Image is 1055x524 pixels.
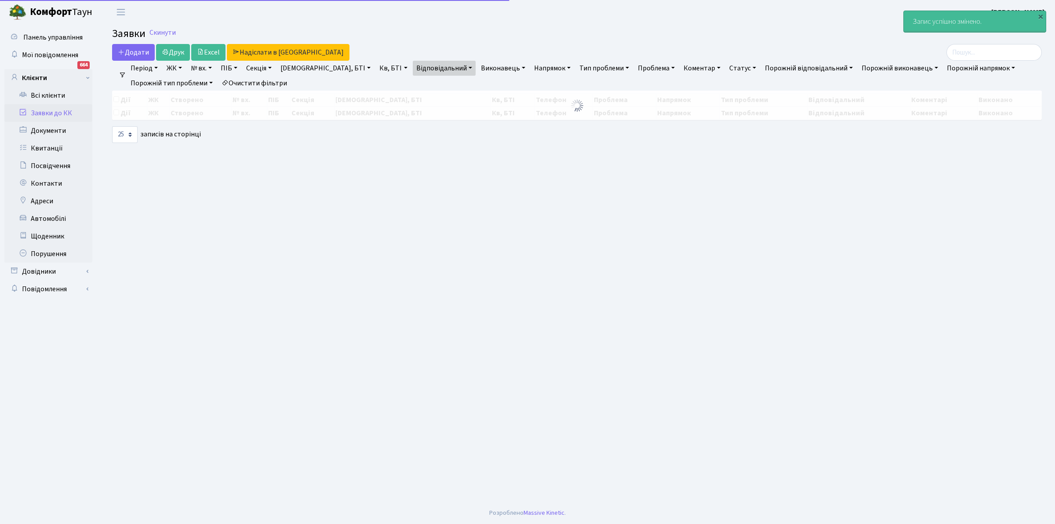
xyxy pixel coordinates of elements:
[4,227,92,245] a: Щоденник
[4,29,92,46] a: Панель управління
[726,61,760,76] a: Статус
[112,44,155,61] a: Додати
[112,126,201,143] label: записів на сторінці
[4,46,92,64] a: Мої повідомлення664
[4,157,92,175] a: Посвідчення
[634,61,678,76] a: Проблема
[191,44,226,61] a: Excel
[127,76,216,91] a: Порожній тип проблеми
[4,192,92,210] a: Адреси
[761,61,856,76] a: Порожній відповідальний
[227,44,349,61] a: Надіслати в [GEOGRAPHIC_DATA]
[413,61,476,76] a: Відповідальний
[22,50,78,60] span: Мої повідомлення
[243,61,275,76] a: Секція
[30,5,92,20] span: Таун
[218,76,291,91] a: Очистити фільтри
[576,61,633,76] a: Тип проблеми
[858,61,942,76] a: Порожній виконавець
[4,104,92,122] a: Заявки до КК
[4,263,92,280] a: Довідники
[4,122,92,139] a: Документи
[163,61,186,76] a: ЖК
[187,61,215,76] a: № вх.
[110,5,132,19] button: Переключити навігацію
[4,245,92,263] a: Порушення
[4,139,92,157] a: Квитанції
[4,87,92,104] a: Всі клієнти
[4,175,92,192] a: Контакти
[943,61,1019,76] a: Порожній напрямок
[4,210,92,227] a: Автомобілі
[127,61,161,76] a: Період
[23,33,83,42] span: Панель управління
[112,126,138,143] select: записів на сторінці
[112,26,146,41] span: Заявки
[991,7,1044,17] b: [PERSON_NAME]
[118,48,149,57] span: Додати
[991,7,1044,18] a: [PERSON_NAME]
[904,11,1046,32] div: Запис успішно змінено.
[217,61,241,76] a: ПІБ
[946,44,1042,61] input: Пошук...
[524,508,564,517] a: Massive Kinetic
[570,99,584,113] img: Обробка...
[277,61,374,76] a: [DEMOGRAPHIC_DATA], БТІ
[30,5,72,19] b: Комфорт
[149,29,176,37] a: Скинути
[477,61,529,76] a: Виконавець
[489,508,566,518] div: Розроблено .
[376,61,411,76] a: Кв, БТІ
[156,44,190,61] a: Друк
[77,61,90,69] div: 664
[680,61,724,76] a: Коментар
[531,61,574,76] a: Напрямок
[4,69,92,87] a: Клієнти
[9,4,26,21] img: logo.png
[4,280,92,298] a: Повідомлення
[1036,12,1045,21] div: ×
